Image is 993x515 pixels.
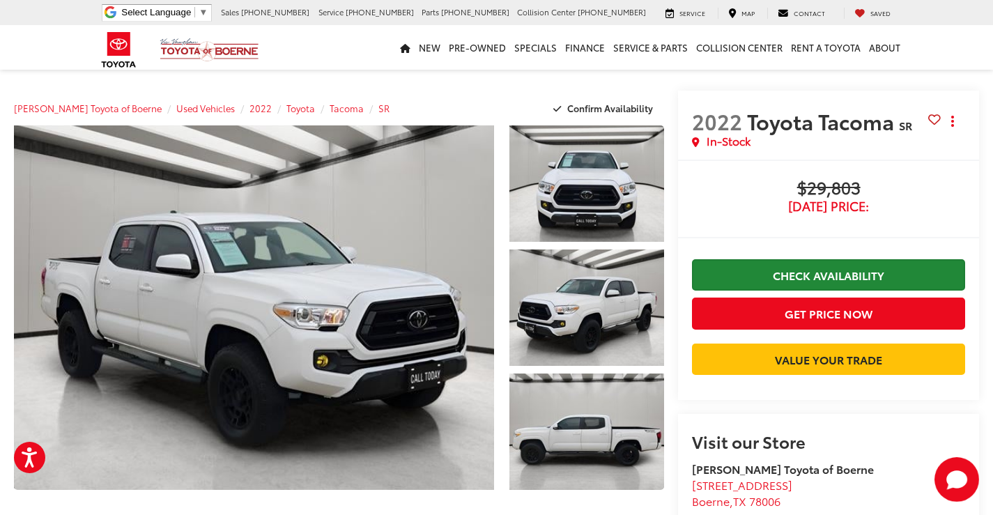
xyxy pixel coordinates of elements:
[692,461,874,477] strong: [PERSON_NAME] Toyota of Boerne
[692,25,787,70] a: Collision Center
[718,8,765,19] a: Map
[934,457,979,502] svg: Start Chat
[870,8,891,17] span: Saved
[749,493,780,509] span: 78006
[318,6,344,17] span: Service
[941,109,965,133] button: Actions
[546,96,665,121] button: Confirm Availability
[747,106,899,136] span: Toyota Tacoma
[692,259,965,291] a: Check Availability
[794,8,825,17] span: Contact
[221,6,239,17] span: Sales
[692,493,730,509] span: Boerne
[176,102,235,114] a: Used Vehicles
[679,8,705,17] span: Service
[199,7,208,17] span: ▼
[346,6,414,17] span: [PHONE_NUMBER]
[415,25,445,70] a: New
[567,102,653,114] span: Confirm Availability
[330,102,364,114] a: Tacoma
[865,25,905,70] a: About
[692,106,742,136] span: 2022
[286,102,315,114] a: Toyota
[609,25,692,70] a: Service & Parts: Opens in a new tab
[9,125,498,491] img: 2022 Toyota Tacoma SR
[509,125,665,242] a: Expand Photo 1
[194,7,195,17] span: ​
[396,25,415,70] a: Home
[707,133,750,149] span: In-Stock
[422,6,439,17] span: Parts
[441,6,509,17] span: [PHONE_NUMBER]
[445,25,510,70] a: Pre-Owned
[692,199,965,213] span: [DATE] Price:
[899,117,912,133] span: SR
[951,116,954,127] span: dropdown dots
[121,7,208,17] a: Select Language​
[121,7,191,17] span: Select Language
[733,493,746,509] span: TX
[692,493,780,509] span: ,
[14,125,494,490] a: Expand Photo 0
[517,6,576,17] span: Collision Center
[249,102,272,114] a: 2022
[561,25,609,70] a: Finance
[655,8,716,19] a: Service
[787,25,865,70] a: Rent a Toyota
[692,344,965,375] a: Value Your Trade
[741,8,755,17] span: Map
[692,298,965,329] button: Get Price Now
[160,38,259,62] img: Vic Vaughan Toyota of Boerne
[692,477,792,509] a: [STREET_ADDRESS] Boerne,TX 78006
[241,6,309,17] span: [PHONE_NUMBER]
[509,249,665,366] a: Expand Photo 2
[509,374,665,490] a: Expand Photo 3
[844,8,901,19] a: My Saved Vehicles
[378,102,390,114] a: SR
[692,477,792,493] span: [STREET_ADDRESS]
[767,8,836,19] a: Contact
[692,432,965,450] h2: Visit our Store
[93,27,145,72] img: Toyota
[507,125,665,243] img: 2022 Toyota Tacoma SR
[510,25,561,70] a: Specials
[578,6,646,17] span: [PHONE_NUMBER]
[934,457,979,502] button: Toggle Chat Window
[692,178,965,199] span: $29,803
[14,102,162,114] a: [PERSON_NAME] Toyota of Boerne
[507,373,665,491] img: 2022 Toyota Tacoma SR
[507,249,665,367] img: 2022 Toyota Tacoma SR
